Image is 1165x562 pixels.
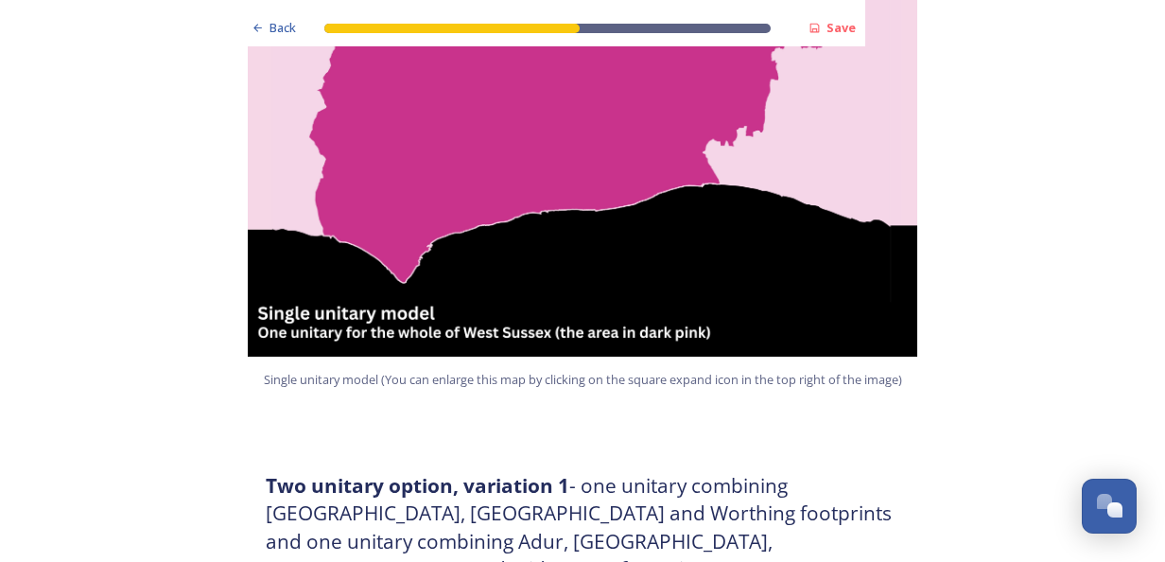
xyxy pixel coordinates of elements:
[264,371,902,389] span: Single unitary model (You can enlarge this map by clicking on the square expand icon in the top r...
[826,19,856,36] strong: Save
[1082,479,1137,534] button: Open Chat
[266,472,569,499] strong: Two unitary option, variation 1
[270,19,296,37] span: Back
